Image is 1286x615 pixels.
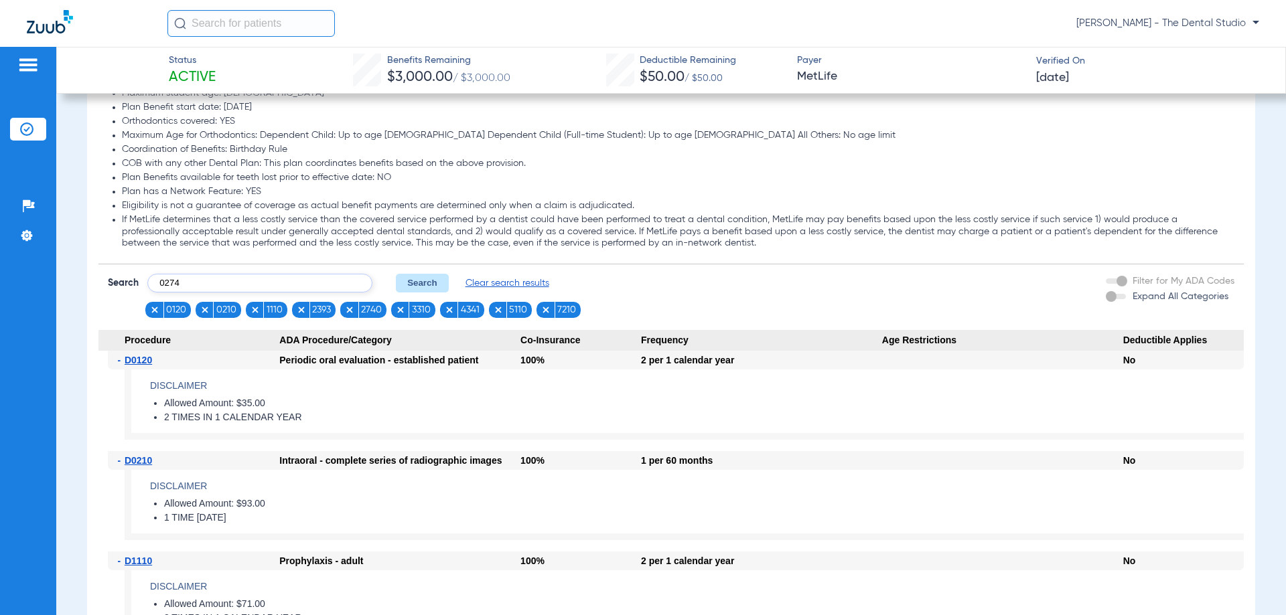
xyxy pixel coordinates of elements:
[641,351,882,369] div: 2 per 1 calendar year
[122,116,1234,128] li: Orthodontics covered: YES
[1130,274,1234,288] label: Filter for My ADA Codes
[150,479,1244,493] h4: Disclaimer
[122,158,1234,170] li: COB with any other Dental Plan: This plan coordinates benefits based on the above provision.
[797,54,1025,68] span: Payer
[279,551,520,570] div: Prophylaxis - adult
[387,70,453,84] span: $3,000.00
[345,305,354,315] img: x.svg
[17,57,39,73] img: hamburger-icon
[125,555,152,566] span: D1110
[166,303,186,317] span: 0120
[122,144,1234,156] li: Coordination of Benefits: Birthday Rule
[147,274,372,292] input: Search by ADA code or keyword…
[520,330,641,351] span: Co-Insurance
[150,379,1244,393] h4: Disclaimer
[453,73,510,84] span: / $3,000.00
[466,276,549,290] span: Clear search results
[122,130,1234,142] li: Maximum Age for Orthodontics: Dependent Child: Up to age [DEMOGRAPHIC_DATA] Dependent Child (Full...
[445,305,454,315] img: x.svg
[117,451,125,470] span: -
[125,455,152,466] span: D0210
[494,305,503,315] img: x.svg
[541,305,551,315] img: x.svg
[164,512,1244,524] li: 1 TIME [DATE]
[122,186,1234,198] li: Plan has a Network Feature: YES
[27,10,73,33] img: Zuub Logo
[1036,54,1264,68] span: Verified On
[520,451,641,470] div: 100%
[279,351,520,369] div: Periodic oral evaluation - established patient
[125,355,152,365] span: D0120
[520,351,641,369] div: 100%
[122,200,1234,212] li: Eligibility is not a guarantee of coverage as actual benefit payments are determined only when a ...
[98,330,279,351] span: Procedure
[520,551,641,570] div: 100%
[685,74,723,83] span: / $50.00
[164,412,1244,424] li: 2 TIMES IN 1 CALENDAR YEAR
[150,305,159,315] img: x.svg
[1133,292,1228,301] span: Expand All Categories
[396,305,405,315] img: x.svg
[117,351,125,369] span: -
[164,398,1244,410] li: Allowed Amount: $35.00
[461,303,480,317] span: 4341
[108,276,139,290] span: Search
[164,598,1244,610] li: Allowed Amount: $71.00
[1123,330,1244,351] span: Deductible Applies
[122,172,1234,184] li: Plan Benefits available for teeth lost prior to effective date: NO
[267,303,283,317] span: 1110
[1123,351,1244,369] div: No
[122,102,1234,114] li: Plan Benefit start date: [DATE]
[557,303,576,317] span: 7210
[279,451,520,470] div: Intraoral - complete series of radiographic images
[297,305,306,315] img: x.svg
[412,303,431,317] span: 3310
[1036,70,1069,86] span: [DATE]
[641,551,882,570] div: 2 per 1 calendar year
[641,330,882,351] span: Frequency
[117,551,125,570] span: -
[122,214,1234,250] li: If MetLife determines that a less costly service than the covered service performed by a dentist ...
[509,303,527,317] span: 5110
[216,303,236,317] span: 0210
[640,70,685,84] span: $50.00
[640,54,736,68] span: Deductible Remaining
[251,305,260,315] img: x.svg
[1123,551,1244,570] div: No
[200,305,210,315] img: x.svg
[882,330,1123,351] span: Age Restrictions
[396,274,449,292] button: Search
[169,68,216,87] span: Active
[641,451,882,470] div: 1 per 60 months
[797,68,1025,85] span: MetLife
[279,330,520,351] span: ADA Procedure/Category
[387,54,510,68] span: Benefits Remaining
[1123,451,1244,470] div: No
[174,17,186,29] img: Search Icon
[169,54,216,68] span: Status
[167,10,335,37] input: Search for patients
[150,580,1244,594] h4: Disclaimer
[361,303,382,317] span: 2740
[1076,17,1259,30] span: [PERSON_NAME] - The Dental Studio
[164,498,1244,510] li: Allowed Amount: $93.00
[312,303,331,317] span: 2393
[1219,551,1286,615] iframe: Chat Widget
